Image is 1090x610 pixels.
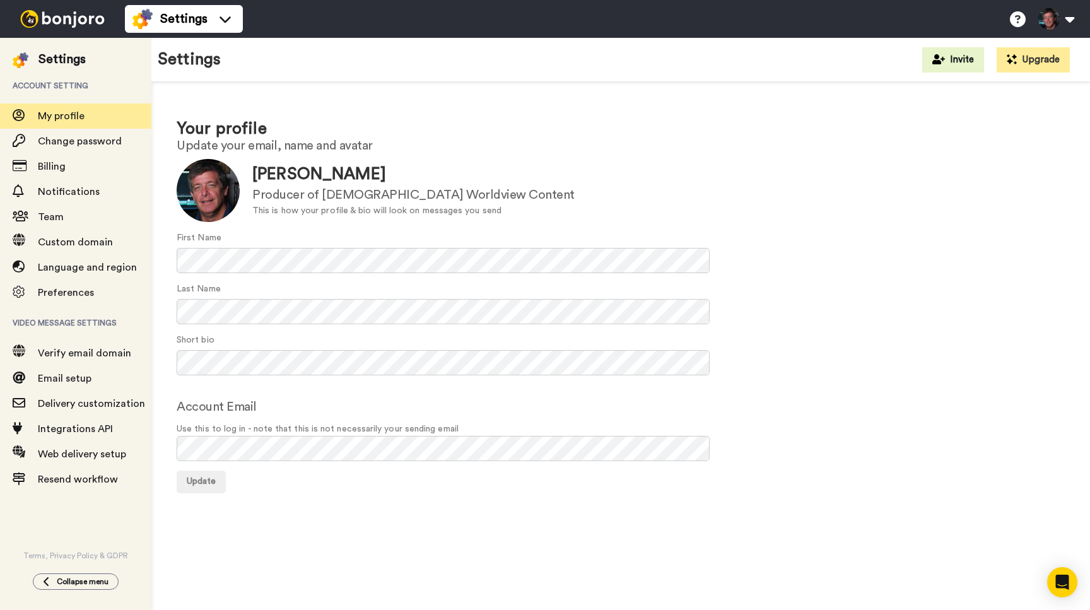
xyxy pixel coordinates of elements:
[38,474,118,484] span: Resend workflow
[33,573,119,590] button: Collapse menu
[132,9,153,29] img: settings-colored.svg
[38,262,137,273] span: Language and region
[38,50,86,68] div: Settings
[38,136,122,146] span: Change password
[38,399,145,409] span: Delivery customization
[177,283,221,296] label: Last Name
[177,120,1065,138] h1: Your profile
[997,47,1070,73] button: Upgrade
[177,397,257,416] label: Account Email
[38,348,131,358] span: Verify email domain
[252,204,575,218] div: This is how your profile & bio will look on messages you send
[252,186,575,204] div: Producer of [DEMOGRAPHIC_DATA] Worldview Content
[177,139,1065,153] h2: Update your email, name and avatar
[57,577,108,587] span: Collapse menu
[38,424,113,434] span: Integrations API
[252,163,575,186] div: [PERSON_NAME]
[38,449,126,459] span: Web delivery setup
[38,111,85,121] span: My profile
[13,52,28,68] img: settings-colored.svg
[15,10,110,28] img: bj-logo-header-white.svg
[177,232,221,245] label: First Name
[38,237,113,247] span: Custom domain
[177,423,1065,436] span: Use this to log in - note that this is not necessarily your sending email
[158,50,221,69] h1: Settings
[38,212,64,222] span: Team
[160,10,208,28] span: Settings
[177,471,226,493] button: Update
[38,187,100,197] span: Notifications
[1047,567,1077,597] div: Open Intercom Messenger
[187,477,216,486] span: Update
[177,334,214,347] label: Short bio
[38,161,66,172] span: Billing
[38,373,91,384] span: Email setup
[922,47,984,73] button: Invite
[38,288,94,298] span: Preferences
